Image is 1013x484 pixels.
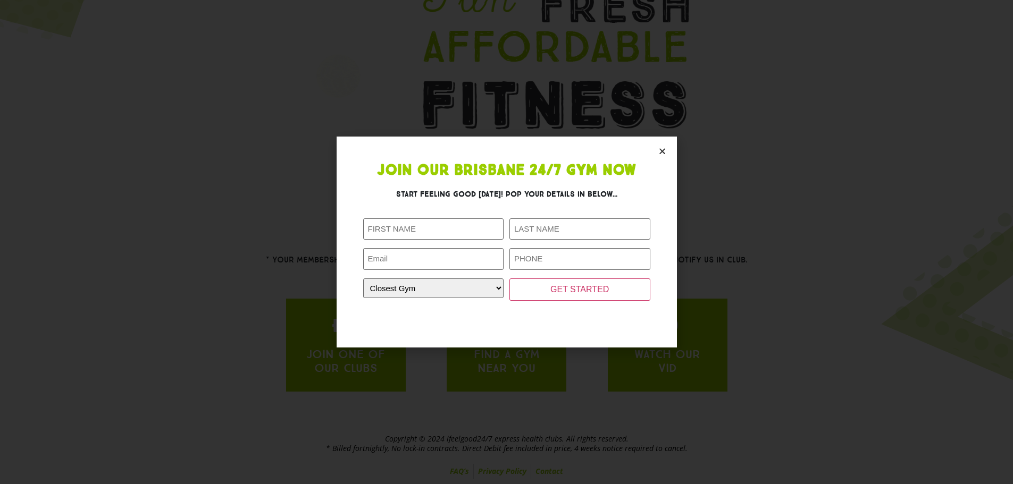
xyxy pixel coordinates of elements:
a: Close [658,147,666,155]
input: Email [363,248,504,270]
h1: Join Our Brisbane 24/7 Gym Now [363,163,650,178]
input: FIRST NAME [363,218,504,240]
input: LAST NAME [509,218,650,240]
h3: Start feeling good [DATE]! Pop your details in below... [363,189,650,200]
input: GET STARTED [509,278,650,301]
input: PHONE [509,248,650,270]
